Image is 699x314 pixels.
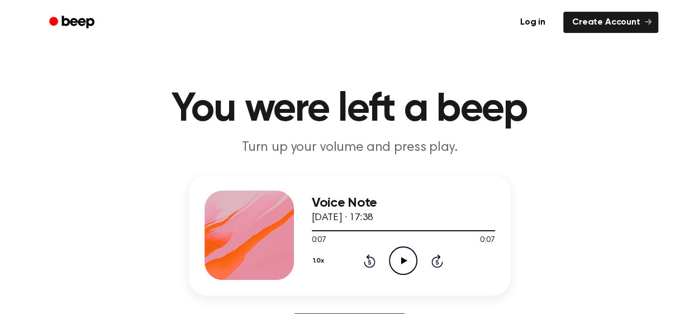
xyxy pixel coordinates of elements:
span: [DATE] · 17:38 [312,213,373,223]
h3: Voice Note [312,196,495,211]
h1: You were left a beep [64,89,636,130]
a: Beep [41,12,104,34]
a: Log in [509,9,557,35]
span: 0:07 [312,235,326,246]
button: 1.0x [312,251,329,270]
span: 0:07 [480,235,494,246]
p: Turn up your volume and press play. [135,139,564,157]
a: Create Account [563,12,658,33]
